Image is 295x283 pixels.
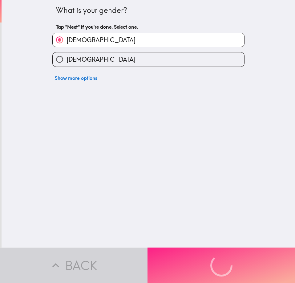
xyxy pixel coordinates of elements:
span: [DEMOGRAPHIC_DATA] [67,55,135,64]
button: [DEMOGRAPHIC_DATA] [53,33,244,47]
span: [DEMOGRAPHIC_DATA] [67,36,135,44]
button: [DEMOGRAPHIC_DATA] [53,52,244,66]
h6: Tap "Next" if you're done. Select one. [56,23,241,30]
div: What is your gender? [56,5,241,16]
button: Show more options [52,72,100,84]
